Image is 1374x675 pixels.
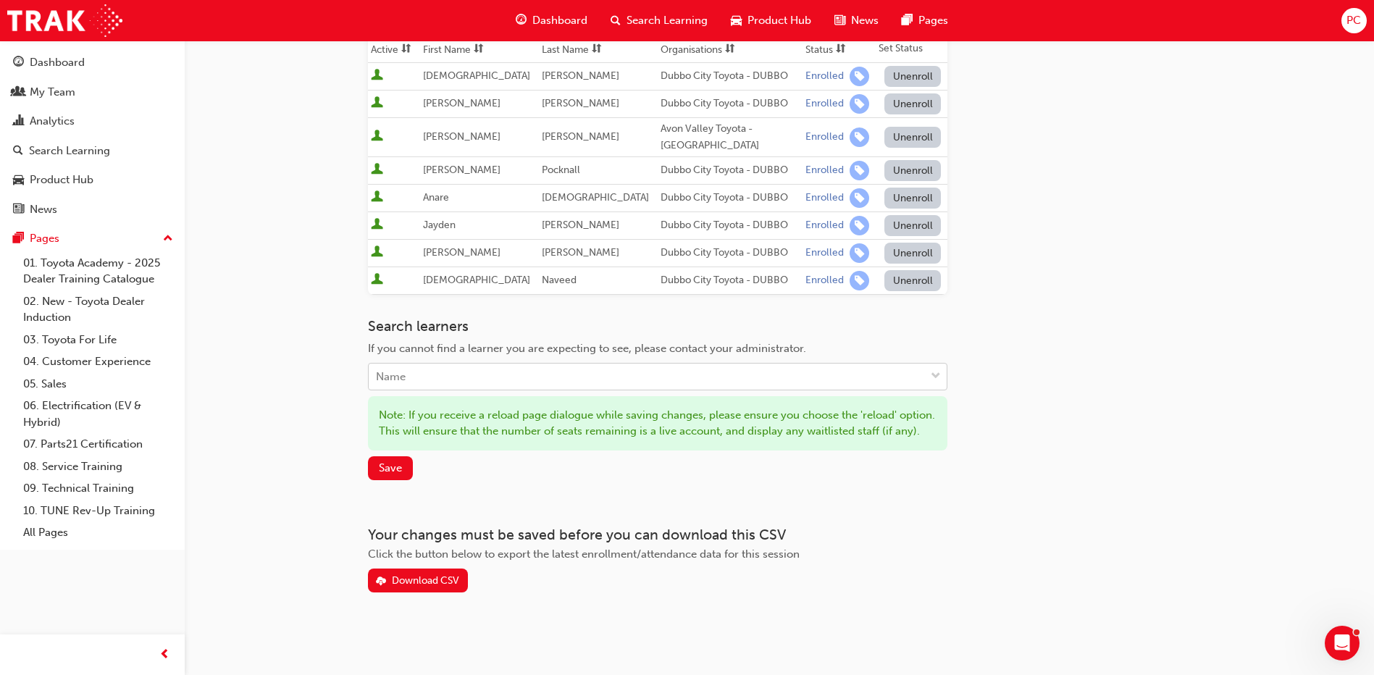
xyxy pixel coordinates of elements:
[834,12,845,30] span: news-icon
[805,97,844,111] div: Enrolled
[368,456,413,480] button: Save
[532,12,587,29] span: Dashboard
[542,70,619,82] span: [PERSON_NAME]
[13,204,24,217] span: news-icon
[627,12,708,29] span: Search Learning
[884,66,941,87] button: Unenroll
[611,12,621,30] span: search-icon
[542,130,619,143] span: [PERSON_NAME]
[17,252,179,290] a: 01. Toyota Academy - 2025 Dealer Training Catalogue
[850,188,869,208] span: learningRecordVerb_ENROLL-icon
[931,367,941,386] span: down-icon
[368,342,806,355] span: If you cannot find a learner you are expecting to see, please contact your administrator.
[13,56,24,70] span: guage-icon
[850,243,869,263] span: learningRecordVerb_ENROLL-icon
[371,69,383,83] span: User is active
[542,246,619,259] span: [PERSON_NAME]
[371,246,383,260] span: User is active
[30,113,75,130] div: Analytics
[17,373,179,395] a: 05. Sales
[423,97,500,109] span: [PERSON_NAME]
[876,35,947,63] th: Set Status
[1341,8,1367,33] button: PC
[423,246,500,259] span: [PERSON_NAME]
[17,329,179,351] a: 03. Toyota For Life
[805,246,844,260] div: Enrolled
[805,219,844,232] div: Enrolled
[542,164,580,176] span: Pocknall
[661,96,800,112] div: Dubbo City Toyota - DUBBO
[719,6,823,35] a: car-iconProduct Hub
[392,574,459,587] div: Download CSV
[7,4,122,37] img: Trak
[884,160,941,181] button: Unenroll
[731,12,742,30] span: car-icon
[159,646,170,664] span: prev-icon
[17,351,179,373] a: 04. Customer Experience
[13,145,23,158] span: search-icon
[592,43,602,56] span: sorting-icon
[805,164,844,177] div: Enrolled
[1325,626,1360,661] iframe: Intercom live chat
[368,396,947,450] div: Note: If you receive a reload page dialogue while saving changes, please ensure you choose the 'r...
[13,115,24,128] span: chart-icon
[902,12,913,30] span: pages-icon
[30,172,93,188] div: Product Hub
[1346,12,1361,29] span: PC
[30,84,75,101] div: My Team
[6,225,179,252] button: Pages
[17,456,179,478] a: 08. Service Training
[884,243,941,264] button: Unenroll
[661,272,800,289] div: Dubbo City Toyota - DUBBO
[376,576,386,588] span: download-icon
[17,395,179,433] a: 06. Electrification (EV & Hybrid)
[6,167,179,193] a: Product Hub
[30,54,85,71] div: Dashboard
[368,35,420,63] th: Toggle SortBy
[539,35,658,63] th: Toggle SortBy
[918,12,948,29] span: Pages
[13,174,24,187] span: car-icon
[30,201,57,218] div: News
[6,138,179,164] a: Search Learning
[661,217,800,234] div: Dubbo City Toyota - DUBBO
[542,219,619,231] span: [PERSON_NAME]
[423,274,530,286] span: [DEMOGRAPHIC_DATA]
[6,79,179,106] a: My Team
[368,548,800,561] span: Click the button below to export the latest enrollment/attendance data for this session
[371,273,383,288] span: User is active
[850,216,869,235] span: learningRecordVerb_ENROLL-icon
[803,35,876,63] th: Toggle SortBy
[884,127,941,148] button: Unenroll
[371,96,383,111] span: User is active
[542,274,577,286] span: Naveed
[884,188,941,209] button: Unenroll
[376,369,406,385] div: Name
[6,49,179,76] a: Dashboard
[850,94,869,114] span: learningRecordVerb_ENROLL-icon
[890,6,960,35] a: pages-iconPages
[30,230,59,247] div: Pages
[661,68,800,85] div: Dubbo City Toyota - DUBBO
[823,6,890,35] a: news-iconNews
[661,121,800,154] div: Avon Valley Toyota - [GEOGRAPHIC_DATA]
[851,12,879,29] span: News
[13,86,24,99] span: people-icon
[850,67,869,86] span: learningRecordVerb_ENROLL-icon
[884,215,941,236] button: Unenroll
[17,433,179,456] a: 07. Parts21 Certification
[805,130,844,144] div: Enrolled
[29,143,110,159] div: Search Learning
[542,97,619,109] span: [PERSON_NAME]
[805,274,844,288] div: Enrolled
[6,108,179,135] a: Analytics
[658,35,803,63] th: Toggle SortBy
[661,245,800,261] div: Dubbo City Toyota - DUBBO
[423,130,500,143] span: [PERSON_NAME]
[836,43,846,56] span: sorting-icon
[17,521,179,544] a: All Pages
[884,93,941,114] button: Unenroll
[371,163,383,177] span: User is active
[884,270,941,291] button: Unenroll
[504,6,599,35] a: guage-iconDashboard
